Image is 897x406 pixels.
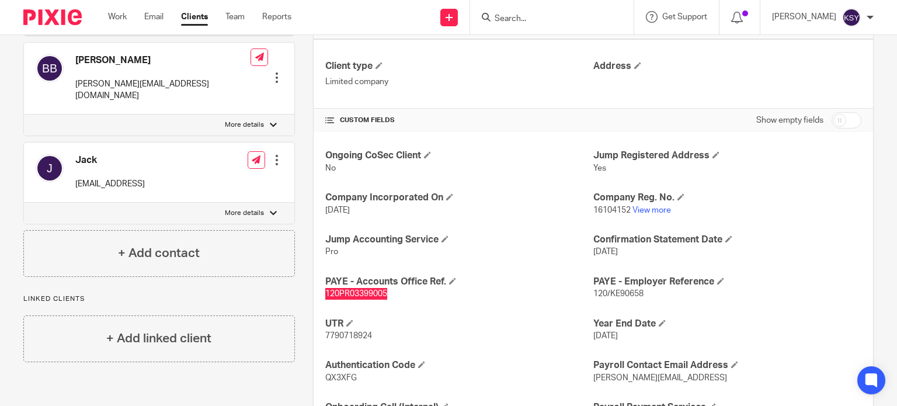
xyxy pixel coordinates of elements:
[181,11,208,23] a: Clients
[593,374,727,382] span: [PERSON_NAME][EMAIL_ADDRESS]
[106,329,211,348] h4: + Add linked client
[325,76,593,88] p: Limited company
[593,164,606,172] span: Yes
[225,120,264,130] p: More details
[593,206,631,214] span: 16104152
[325,192,593,204] h4: Company Incorporated On
[325,234,593,246] h4: Jump Accounting Service
[325,206,350,214] span: [DATE]
[756,114,823,126] label: Show empty fields
[75,154,145,166] h4: Jack
[144,11,164,23] a: Email
[593,192,861,204] h4: Company Reg. No.
[632,206,671,214] a: View more
[593,234,861,246] h4: Confirmation Statement Date
[75,78,251,102] p: [PERSON_NAME][EMAIL_ADDRESS][DOMAIN_NAME]
[772,11,836,23] p: [PERSON_NAME]
[325,60,593,72] h4: Client type
[225,11,245,23] a: Team
[325,248,338,256] span: Pro
[23,294,295,304] p: Linked clients
[593,276,861,288] h4: PAYE - Employer Reference
[23,9,82,25] img: Pixie
[325,116,593,125] h4: CUSTOM FIELDS
[325,332,372,340] span: 7790718924
[593,60,861,72] h4: Address
[593,332,618,340] span: [DATE]
[75,178,145,190] p: [EMAIL_ADDRESS]
[842,8,861,27] img: svg%3E
[593,359,861,372] h4: Payroll Contact Email Address
[36,154,64,182] img: svg%3E
[593,150,861,162] h4: Jump Registered Address
[662,13,707,21] span: Get Support
[325,318,593,330] h4: UTR
[225,209,264,218] p: More details
[325,164,336,172] span: No
[593,290,644,298] span: 120/KE90658
[75,54,251,67] h4: [PERSON_NAME]
[325,290,387,298] span: 120PR03399005
[493,14,599,25] input: Search
[593,318,861,330] h4: Year End Date
[325,359,593,372] h4: Authentication Code
[118,244,200,262] h4: + Add contact
[325,276,593,288] h4: PAYE - Accounts Office Ref.
[36,54,64,82] img: svg%3E
[593,248,618,256] span: [DATE]
[325,374,357,382] span: QX3XFG
[262,11,291,23] a: Reports
[325,150,593,162] h4: Ongoing CoSec Client
[108,11,127,23] a: Work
